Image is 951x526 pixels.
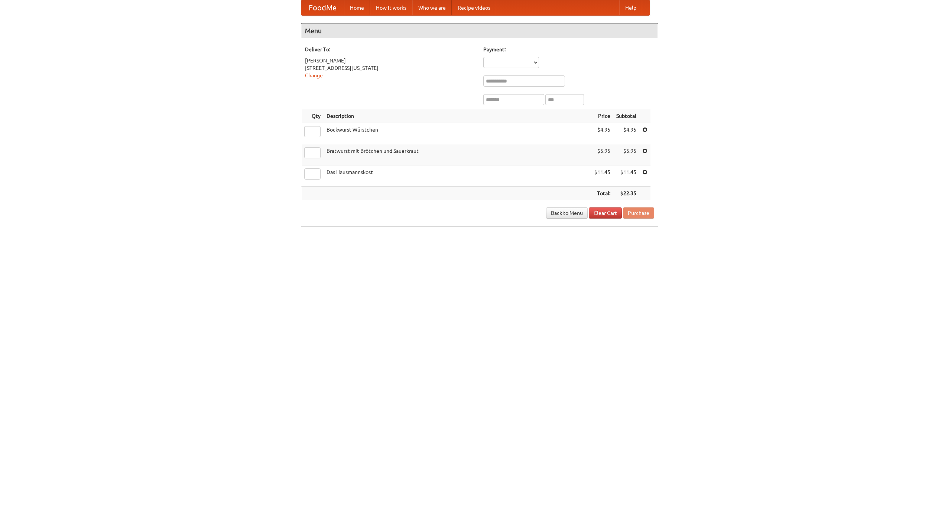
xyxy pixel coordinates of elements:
[591,165,613,187] td: $11.45
[591,123,613,144] td: $4.95
[613,123,639,144] td: $4.95
[305,46,476,53] h5: Deliver To:
[301,0,344,15] a: FoodMe
[324,123,591,144] td: Bockwurst Würstchen
[483,46,654,53] h5: Payment:
[613,187,639,200] th: $22.35
[591,144,613,165] td: $5.95
[370,0,412,15] a: How it works
[591,109,613,123] th: Price
[546,207,588,219] a: Back to Menu
[613,109,639,123] th: Subtotal
[301,109,324,123] th: Qty
[305,72,323,78] a: Change
[591,187,613,200] th: Total:
[613,165,639,187] td: $11.45
[305,64,476,72] div: [STREET_ADDRESS][US_STATE]
[589,207,622,219] a: Clear Cart
[613,144,639,165] td: $5.95
[301,23,658,38] h4: Menu
[324,109,591,123] th: Description
[623,207,654,219] button: Purchase
[452,0,496,15] a: Recipe videos
[619,0,642,15] a: Help
[412,0,452,15] a: Who we are
[324,165,591,187] td: Das Hausmannskost
[305,57,476,64] div: [PERSON_NAME]
[344,0,370,15] a: Home
[324,144,591,165] td: Bratwurst mit Brötchen und Sauerkraut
